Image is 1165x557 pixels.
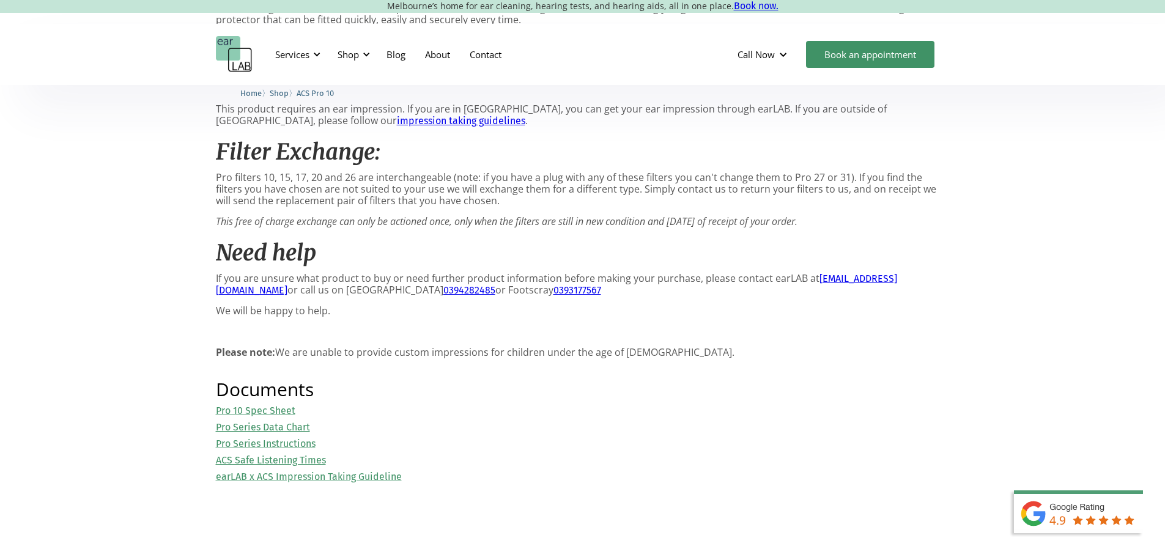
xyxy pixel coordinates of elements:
[216,273,950,296] p: If you are unsure what product to buy or need further product information before making your purc...
[216,103,950,127] p: This product requires an ear impression. If you are in [GEOGRAPHIC_DATA], you can get your ear im...
[216,347,950,358] p: We are unable to provide custom impressions for children under the age of [DEMOGRAPHIC_DATA].
[240,89,262,98] span: Home
[275,48,309,61] div: Services
[216,239,316,267] em: Need help
[216,380,950,399] h2: Documents
[270,87,297,100] li: 〉
[728,36,800,73] div: Call Now
[297,87,334,98] a: ACS Pro 10
[738,48,775,61] div: Call Now
[216,36,253,73] a: home
[330,36,374,73] div: Shop
[216,421,310,433] a: Pro Series Data Chart
[270,89,289,98] span: Shop
[553,284,601,296] a: 0393177567
[268,36,324,73] div: Services
[216,172,950,207] p: Pro filters 10, 15, 17, 20 and 26 are interchangeable (note: if you have a plug with any of these...
[240,87,270,100] li: 〉
[216,273,897,296] a: [EMAIL_ADDRESS][DOMAIN_NAME]
[216,454,326,466] a: ACS Safe Listening Times
[415,37,460,72] a: About
[806,41,934,68] a: Book an appointment
[297,89,334,98] span: ACS Pro 10
[397,115,525,127] a: impression taking guidelines
[377,37,415,72] a: Blog
[216,138,380,166] em: Filter Exchange:
[460,37,511,72] a: Contact
[216,405,295,416] a: Pro 10 Spec Sheet
[216,471,402,482] a: earLAB x ACS Impression Taking Guideline
[216,345,275,359] strong: Please note:
[240,87,262,98] a: Home
[216,305,950,317] p: We will be happy to help.
[216,326,950,338] p: ‍
[443,284,495,296] a: 0394282485
[216,215,797,228] em: This free of charge exchange can only be actioned once, only when the filters are still in new co...
[338,48,359,61] div: Shop
[216,438,316,449] a: Pro Series Instructions
[270,87,289,98] a: Shop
